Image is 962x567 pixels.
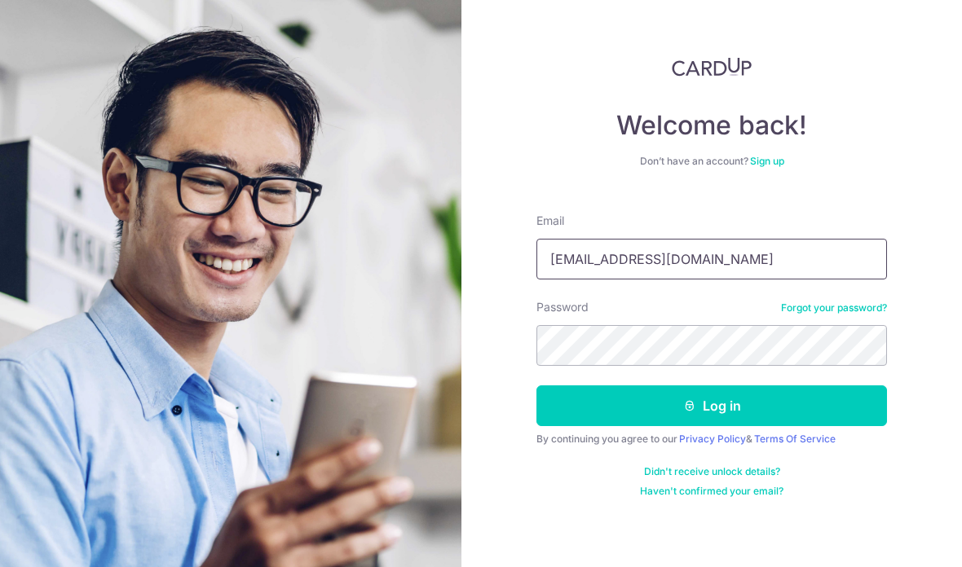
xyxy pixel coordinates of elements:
div: By continuing you agree to our & [536,433,887,446]
a: Didn't receive unlock details? [644,465,780,478]
a: Privacy Policy [679,433,746,445]
label: Password [536,299,589,315]
a: Sign up [750,155,784,167]
h4: Welcome back! [536,109,887,142]
img: CardUp Logo [672,57,752,77]
a: Terms Of Service [754,433,836,445]
button: Log in [536,385,887,426]
a: Forgot your password? [781,301,887,314]
label: Email [536,213,564,229]
div: Don’t have an account? [536,155,887,168]
a: Haven't confirmed your email? [640,485,783,498]
input: Enter your Email [536,239,887,279]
